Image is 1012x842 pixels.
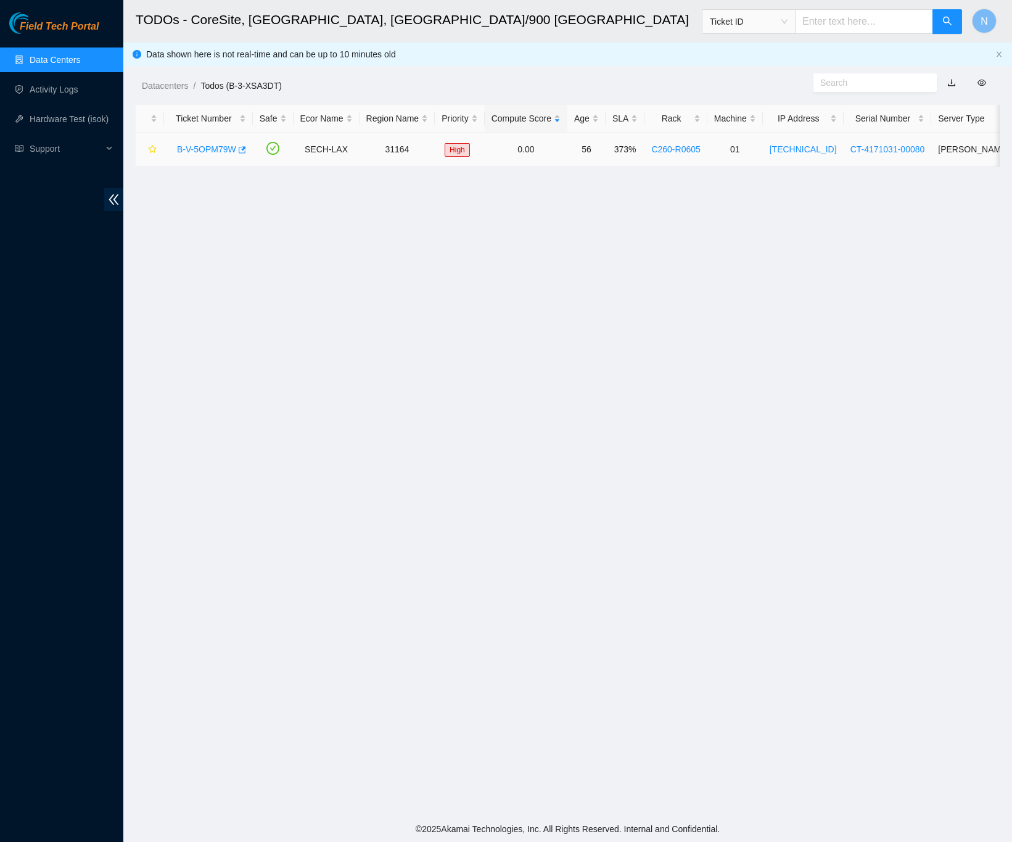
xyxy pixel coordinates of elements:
[710,12,788,31] span: Ticket ID
[15,144,23,153] span: read
[567,133,606,167] td: 56
[770,144,837,154] a: [TECHNICAL_ID]
[266,142,279,155] span: check-circle
[445,143,470,157] span: High
[707,133,763,167] td: 01
[977,78,986,87] span: eye
[20,21,99,33] span: Field Tech Portal
[193,81,195,91] span: /
[485,133,567,167] td: 0.00
[9,12,62,34] img: Akamai Technologies
[30,114,109,124] a: Hardware Test (isok)
[651,144,700,154] a: C260-R0605
[795,9,933,34] input: Enter text here...
[142,139,157,159] button: star
[148,145,157,155] span: star
[123,816,1012,842] footer: © 2025 Akamai Technologies, Inc. All Rights Reserved. Internal and Confidential.
[942,16,952,28] span: search
[947,78,956,88] a: download
[606,133,644,167] td: 373%
[104,188,123,211] span: double-left
[142,81,188,91] a: Datacenters
[30,55,80,65] a: Data Centers
[30,136,102,161] span: Support
[30,85,78,94] a: Activity Logs
[200,81,281,91] a: Todos (B-3-XSA3DT)
[938,73,965,93] button: download
[294,133,360,167] td: SECH-LAX
[995,51,1003,58] span: close
[850,144,925,154] a: CT-4171031-00080
[981,14,988,29] span: N
[972,9,997,33] button: N
[820,76,920,89] input: Search
[9,22,99,38] a: Akamai TechnologiesField Tech Portal
[932,9,962,34] button: search
[360,133,435,167] td: 31164
[995,51,1003,59] button: close
[177,144,236,154] a: B-V-5OPM79W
